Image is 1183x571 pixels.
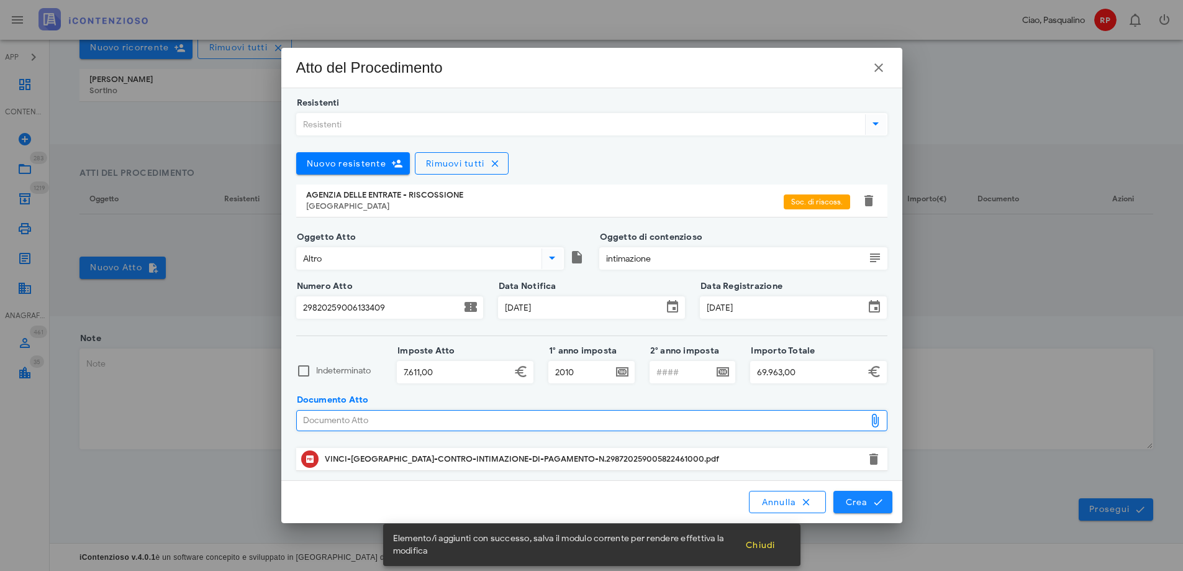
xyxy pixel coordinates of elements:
div: Documento Atto [297,411,865,431]
label: Indeterminato [316,365,383,377]
div: Atto del Procedimento [296,58,443,78]
label: 2° anno imposta [646,345,719,357]
div: VINCI-[GEOGRAPHIC_DATA]-CONTRO-INTIMAZIONE-DI-PAGAMENTO-N.298720259005822461000.pdf [325,454,859,464]
input: Numero Atto [297,297,461,318]
div: AGENZIA DELLE ENTRATE - RISCOSSIONE [306,190,784,200]
label: Oggetto Atto [293,231,356,244]
label: 1° anno imposta [545,345,617,357]
label: Data Notifica [495,280,556,293]
label: Data Registrazione [697,280,782,293]
span: Crea [845,496,881,508]
input: Resistenti [297,114,863,135]
input: #### [549,362,612,383]
button: Elimina [861,193,876,208]
input: #### [650,362,714,383]
div: [GEOGRAPHIC_DATA] [306,201,784,211]
label: Resistenti [293,97,340,109]
label: Numero Atto [293,280,353,293]
button: Nuovo resistente [296,152,410,175]
input: Oggetto di contenzioso [600,248,865,269]
label: Importo Totale [747,345,815,357]
button: Clicca per aprire un'anteprima del file o scaricarlo [301,450,319,468]
label: Imposte Atto [394,345,455,357]
button: Crea [833,491,892,513]
label: Documento Atto [293,394,369,406]
label: Oggetto di contenzioso [596,231,703,244]
button: Rimuovi tutti [415,152,509,175]
span: Annulla [761,496,814,508]
input: Importo Totale [751,362,864,383]
span: Soc. di riscoss. [791,194,843,209]
div: Clicca per aprire un'anteprima del file o scaricarlo [325,449,859,469]
button: Annulla [749,491,826,513]
span: Rimuovi tutti [425,158,485,169]
input: Imposte Atto [397,362,511,383]
span: Nuovo resistente [306,158,386,169]
button: Elimina [866,452,881,467]
input: Oggetto Atto [297,248,539,269]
